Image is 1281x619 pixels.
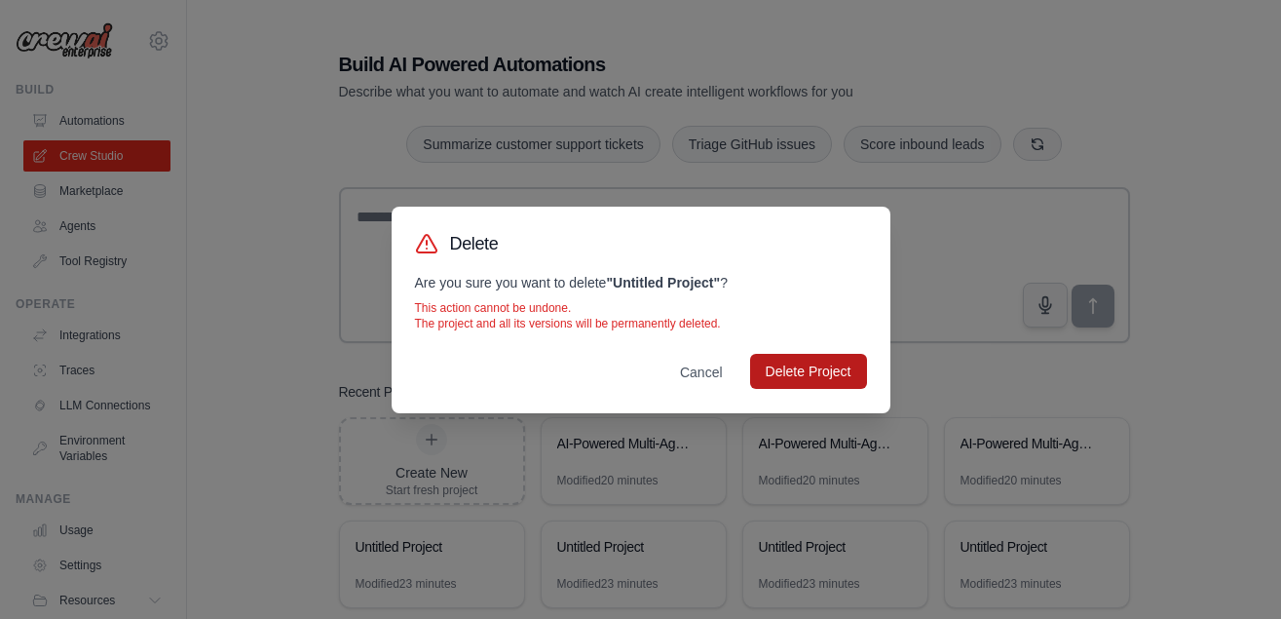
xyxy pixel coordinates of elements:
button: Delete Project [750,354,867,389]
strong: " Untitled Project " [606,275,720,290]
p: Are you sure you want to delete ? [415,273,867,292]
button: Cancel [664,355,738,390]
h3: Delete [450,230,499,257]
p: The project and all its versions will be permanently deleted. [415,316,867,331]
p: This action cannot be undone. [415,300,867,316]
